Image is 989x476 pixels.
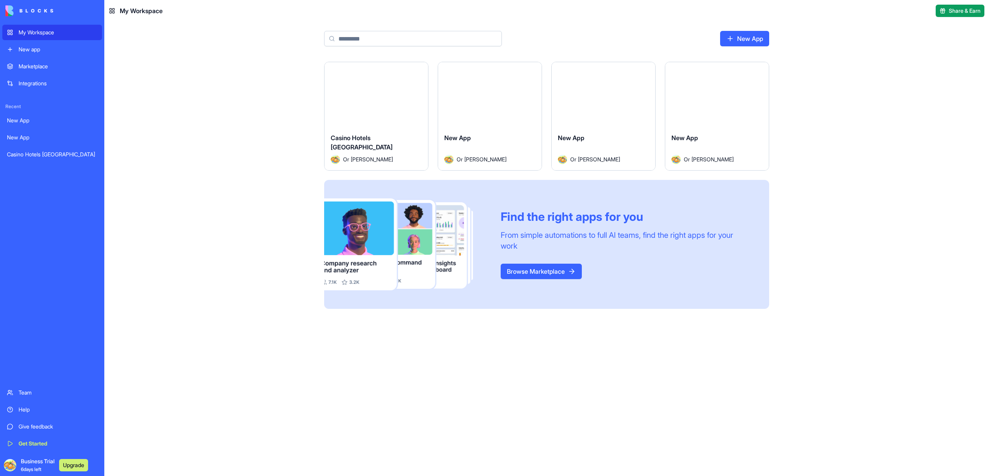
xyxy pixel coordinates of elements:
[19,29,97,36] div: My Workspace
[19,423,97,430] div: Give feedback
[21,457,54,473] span: Business Trial
[558,134,585,142] span: New App
[665,62,769,171] a: New AppAvatarOr [PERSON_NAME]
[570,155,620,163] span: Or [PERSON_NAME]
[19,63,97,70] div: Marketplace
[324,62,428,171] a: Casino Hotels [GEOGRAPHIC_DATA]AvatarOr [PERSON_NAME]
[7,134,97,141] div: New App
[671,134,698,142] span: New App
[7,117,97,124] div: New App
[444,134,471,142] span: New App
[2,42,102,57] a: New app
[671,155,681,164] img: Avatar
[551,62,656,171] a: New AppAvatarOr [PERSON_NAME]
[2,25,102,40] a: My Workspace
[2,147,102,162] a: Casino Hotels [GEOGRAPHIC_DATA]
[331,134,393,151] span: Casino Hotels [GEOGRAPHIC_DATA]
[2,130,102,145] a: New App
[21,466,41,472] span: 6 days left
[2,59,102,74] a: Marketplace
[343,155,393,163] span: Or [PERSON_NAME]
[558,155,567,164] img: Avatar
[19,440,97,447] div: Get Started
[5,5,53,16] img: logo
[2,402,102,417] a: Help
[324,198,488,291] img: Frame_181_egmpey.png
[19,80,97,87] div: Integrations
[2,419,102,434] a: Give feedback
[684,155,734,163] span: Or [PERSON_NAME]
[2,103,102,110] span: Recent
[720,31,769,46] a: New App
[438,62,542,171] a: New AppAvatarOr [PERSON_NAME]
[501,230,751,251] div: From simple automations to full AI teams, find the right apps for your work
[19,46,97,53] div: New app
[19,406,97,413] div: Help
[936,5,984,17] button: Share & Earn
[501,264,582,279] a: Browse Marketplace
[2,436,102,451] a: Get Started
[4,459,16,471] img: ACg8ocJRJWscaEd0Q2rQ1oVx2xDvp700c6vsQ4UY7mBWXkTFeA-nHho=s96-c
[331,155,340,164] img: Avatar
[2,76,102,91] a: Integrations
[949,7,981,15] span: Share & Earn
[501,210,751,224] div: Find the right apps for you
[19,389,97,396] div: Team
[2,113,102,128] a: New App
[7,151,97,158] div: Casino Hotels [GEOGRAPHIC_DATA]
[59,459,88,471] button: Upgrade
[120,6,163,15] span: My Workspace
[444,155,454,164] img: Avatar
[457,155,506,163] span: Or [PERSON_NAME]
[2,385,102,400] a: Team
